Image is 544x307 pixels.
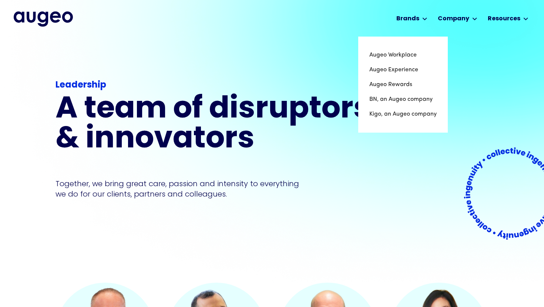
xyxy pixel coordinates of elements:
[358,37,448,133] nav: Brands
[14,11,73,26] a: home
[369,92,437,107] a: BN, an Augeo company
[369,48,437,62] a: Augeo Workplace
[56,95,375,155] h1: A team of disruptors & innovators
[396,14,419,23] div: Brands
[369,62,437,77] a: Augeo Experience
[369,77,437,92] a: Augeo Rewards
[14,11,73,26] img: Augeo's full logo in midnight blue.
[438,14,469,23] div: Company
[369,107,437,122] a: Kigo, an Augeo company
[56,178,310,199] p: Together, we bring great care, passion and intensity to everything we do for our clients, partner...
[488,14,520,23] div: Resources
[56,79,375,92] div: Leadership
